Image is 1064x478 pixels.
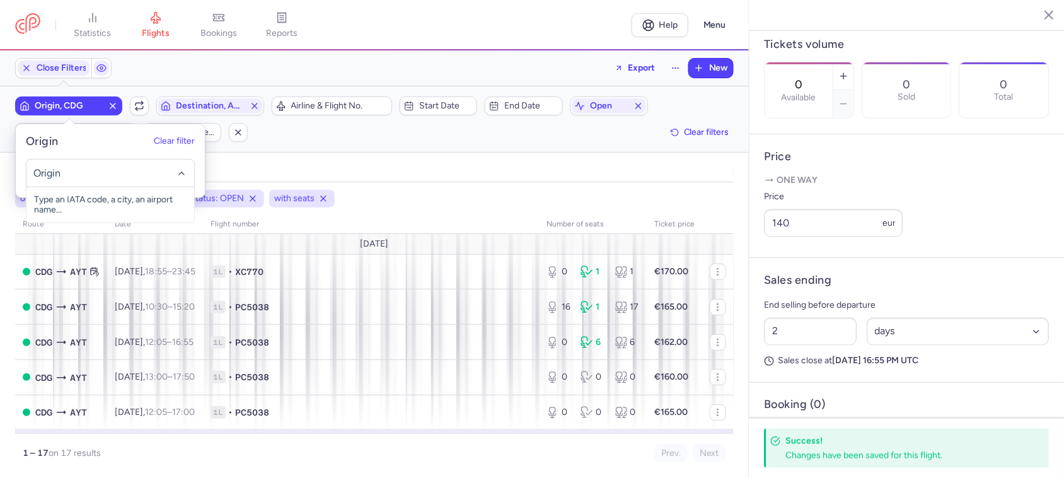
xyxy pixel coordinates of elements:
span: open [590,101,629,111]
span: • [228,301,233,313]
div: 0 [546,336,570,349]
span: Destination, AYT [176,101,244,111]
span: – [145,301,195,312]
span: AYT [70,265,87,279]
span: Clear filters [684,127,729,137]
th: number of seats [539,215,647,234]
div: 0 [546,406,570,419]
a: statistics [61,11,124,39]
span: • [228,406,233,419]
span: on 17 results [49,448,101,458]
time: 18:55 [145,266,167,277]
span: CDG [35,265,52,279]
div: 0 [546,265,570,278]
button: Airline & Flight No. [272,96,392,115]
span: [DATE], [115,371,195,382]
time: 12:05 [145,337,167,347]
strong: 1 – 17 [23,448,49,458]
span: AYT [70,371,87,385]
th: route [15,215,107,234]
div: 1 [615,265,639,278]
span: 1L [211,406,226,419]
span: CDG [35,371,52,385]
span: with seats [274,192,315,205]
a: flights [124,11,187,39]
time: 12:05 [145,407,167,417]
p: 0 [903,78,911,91]
div: Changes have been saved for this flight. [786,450,1022,462]
button: open [570,96,649,115]
span: – [145,371,195,382]
span: reports [266,28,298,39]
h5: Origin [26,134,59,149]
input: -searchbox [33,166,187,180]
span: [DATE], [115,266,195,277]
p: One way [765,174,1050,187]
span: Origin, CDG [35,101,103,111]
p: Sales close at [765,356,1050,367]
h4: Booking (0) [765,398,826,412]
h4: Price [765,149,1050,164]
input: ## [765,318,857,346]
p: End selling before departure [765,298,1050,313]
span: status: OPEN [191,192,244,205]
div: 0 [615,406,639,419]
span: [DATE] [361,239,389,249]
a: reports [250,11,313,39]
time: 10:30 [145,301,168,312]
label: Price [765,189,903,204]
span: End date [504,101,558,111]
div: 0 [581,371,604,383]
span: CDG [35,405,52,419]
span: PC5038 [235,406,269,419]
button: Prev. [654,444,688,463]
button: Clear filter [154,137,195,147]
div: 6 [615,336,639,349]
button: Next [693,444,726,463]
p: 0 [1001,78,1009,91]
span: [DATE], [115,301,195,312]
strong: €165.00 [654,407,688,417]
button: Close Filters [16,59,91,78]
time: 23:45 [172,266,195,277]
a: CitizenPlane red outlined logo [15,13,40,37]
button: End date [485,96,563,115]
th: Ticket price [647,215,702,234]
div: 1 [581,301,604,313]
span: 1L [211,265,226,278]
span: • [228,336,233,349]
p: Sold [898,92,916,102]
span: origin: CDG [20,192,66,205]
span: [DATE], [115,337,194,347]
span: CDG [35,335,52,349]
span: statistics [74,28,112,39]
time: 17:50 [173,371,195,382]
button: Start date [400,96,478,115]
p: Total [995,92,1014,102]
span: bookings [200,28,237,39]
span: PC5038 [235,336,269,349]
span: AYT [70,405,87,419]
button: New [689,59,733,78]
span: – [145,266,195,277]
button: Destination, AYT [156,96,263,115]
strong: €162.00 [654,337,688,347]
div: 16 [546,301,570,313]
span: New [709,63,728,73]
div: 1 [581,265,604,278]
label: Available [782,93,816,103]
span: Close Filters [37,63,87,73]
span: [DATE], [115,407,195,417]
button: Clear filters [666,123,734,142]
span: Start date [419,101,473,111]
a: Help [632,13,688,37]
span: Help [659,20,678,30]
th: Flight number [203,215,539,234]
span: PC5038 [235,371,269,383]
span: PC5038 [235,301,269,313]
span: 1L [211,336,226,349]
span: XC770 [235,265,263,278]
strong: €160.00 [654,371,688,382]
th: date [107,215,203,234]
span: AYT [70,335,87,349]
